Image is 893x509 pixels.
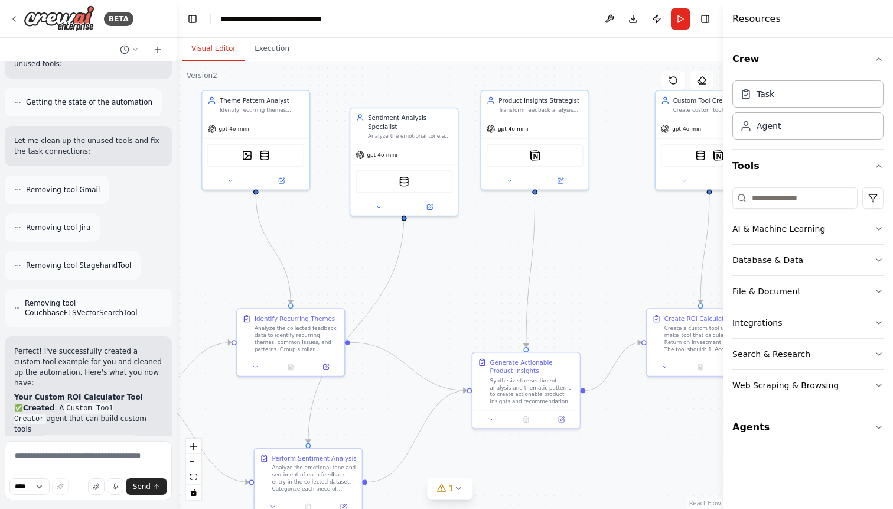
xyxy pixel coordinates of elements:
strong: Your Custom ROI Calculator Tool [14,393,143,401]
button: Send [126,478,167,495]
g: Edge from 694df7b2-cf6e-438e-9127-a7c118244ea9 to 761edad4-fedd-41de-9e69-968d243102ed [522,194,539,347]
div: Sentiment Analysis SpecialistAnalyze the emotional tone and sentiment of customer feedback, categ... [350,108,459,217]
div: Create a custom tool using make_tool that calculates Return on Investment (ROI). The tool should:... [664,325,749,352]
g: Edge from 991e2bfb-2c08-4cfd-90c4-6b41b537be12 to 87e0aca0-68f9-4fdf-a37a-2da04d469887 [141,390,249,486]
button: Open in side panel [710,176,759,186]
div: Analyze the collected feedback data to identify recurring themes, common issues, and patterns. Gr... [255,325,339,352]
g: Edge from 50af2242-8f80-4148-9efe-da2f02d9c7c2 to 87e0aca0-68f9-4fdf-a37a-2da04d469887 [304,212,408,443]
img: Notion [530,150,540,161]
g: Edge from c0c66d88-676e-425f-a885-22d92fea98c8 to 63868aa8-acc4-497f-bdb3-05bd11f7dc98 [696,194,714,303]
div: AI & Machine Learning [732,223,825,235]
button: Hide left sidebar [184,11,201,27]
button: toggle interactivity [186,485,201,500]
div: Create ROI Calculator Tool [664,315,744,323]
img: CouchbaseFTSVectorSearchTool [259,150,270,161]
button: Open in side panel [405,202,454,212]
div: BETA [104,12,133,26]
strong: Created [23,404,54,412]
button: Tools [732,150,884,183]
div: Synthesize the sentiment analysis and thematic patterns to create actionable product insights and... [490,377,575,405]
div: Database & Data [732,254,803,266]
button: Open in side panel [311,362,341,372]
img: WeaviateVectorSearchTool [399,176,409,187]
div: Analyze the emotional tone and sentiment of customer feedback, categorizing responses as positive... [368,133,452,140]
div: Identify Recurring ThemesAnalyze the collected feedback data to identify recurring themes, common... [236,308,346,377]
button: File & Document [732,276,884,307]
img: DallETool [242,150,253,161]
button: Open in side panel [257,176,306,186]
div: Product Insights Strategist [498,96,583,105]
p: ✅ : A agent that can build custom tools ✅ : that will generate the ROI calculation functionality ... [14,403,162,488]
div: Task [757,88,774,100]
button: No output available [682,362,719,372]
div: Identify Recurring Themes [255,315,335,323]
button: Hide right sidebar [697,11,713,27]
button: Execution [245,37,299,61]
p: Let me clean up the unused tools and fix the task connections: [14,135,162,157]
button: Integrations [732,307,884,338]
img: WeaviateVectorSearchTool [695,150,706,161]
button: zoom in [186,439,201,454]
img: Notion [713,150,723,161]
div: React Flow controls [186,439,201,500]
button: Open in side panel [536,176,585,186]
div: Search & Research [732,348,810,360]
g: Edge from d70690f1-d417-46e7-bed7-904df3f291c2 to 761edad4-fedd-41de-9e69-968d243102ed [350,338,467,395]
div: Analyze the emotional tone and sentiment of each feedback entry in the collected dataset. Categor... [272,465,357,492]
g: Edge from 773421a5-12c1-48c9-98cc-30ebe5f61ad0 to d70690f1-d417-46e7-bed7-904df3f291c2 [252,194,295,303]
nav: breadcrumb [220,13,353,25]
button: Agents [732,411,884,444]
button: Visual Editor [182,37,245,61]
button: Database & Data [732,245,884,275]
code: Create ROI Calculator Tool [14,435,135,456]
g: Edge from 991e2bfb-2c08-4cfd-90c4-6b41b537be12 to d70690f1-d417-46e7-bed7-904df3f291c2 [141,338,232,399]
div: Web Scraping & Browsing [732,380,839,391]
div: Theme Pattern Analyst [220,96,304,105]
div: Tools [732,183,884,411]
div: Crew [732,76,884,149]
div: Identify recurring themes, common issues, and patterns in customer feedback across all sources, g... [220,106,304,114]
g: Edge from 761edad4-fedd-41de-9e69-968d243102ed to 63868aa8-acc4-497f-bdb3-05bd11f7dc98 [585,338,641,395]
div: Sentiment Analysis Specialist [368,114,452,131]
a: React Flow attribution [689,500,721,507]
div: Custom Tool Creator [673,96,758,105]
img: Logo [24,5,94,32]
div: Perform Sentiment Analysis [272,454,357,463]
button: zoom out [186,454,201,469]
div: Generate Actionable Product Insights [490,358,575,375]
span: Removing tool CouchbaseFTSVectorSearchTool [25,299,162,317]
g: Edge from 87e0aca0-68f9-4fdf-a37a-2da04d469887 to 761edad4-fedd-41de-9e69-968d243102ed [367,386,467,487]
button: No output available [508,414,545,425]
button: Improve this prompt [52,478,69,495]
code: Custom Tool Creator [14,403,113,424]
button: No output available [272,362,309,372]
span: Removing tool Jira [26,223,90,232]
span: Removing tool StagehandTool [26,261,131,270]
button: fit view [186,469,201,485]
button: Search & Research [732,339,884,369]
div: Generate Actionable Product InsightsSynthesize the sentiment analysis and thematic patterns to cr... [472,352,581,429]
button: Crew [732,43,884,76]
h4: Resources [732,12,781,26]
button: Switch to previous chat [115,43,144,57]
button: Upload files [88,478,105,495]
div: Create ROI Calculator ToolCreate a custom tool using make_tool that calculates Return on Investme... [646,308,755,377]
div: Theme Pattern AnalystIdentify recurring themes, common issues, and patterns in customer feedback ... [201,90,311,190]
span: Getting the state of the automation [26,98,152,107]
button: 1 [428,478,473,500]
button: Web Scraping & Browsing [732,370,884,401]
div: Transform feedback analysis results into actionable product insights and recommendations, priorit... [498,106,583,114]
span: gpt-4o-mini [498,125,528,132]
div: Version 2 [187,71,217,80]
div: Agent [757,120,781,132]
div: Create custom tools using the make_tool function to extend automation capabilities with specializ... [673,106,758,114]
span: gpt-4o-mini [367,151,397,158]
button: AI & Machine Learning [732,213,884,244]
span: gpt-4o-mini [672,125,702,132]
button: Open in side panel [546,414,576,425]
div: File & Document [732,286,801,297]
button: Start a new chat [148,43,167,57]
div: Custom Tool CreatorCreate custom tools using the make_tool function to extend automation capabili... [655,90,764,190]
span: Removing tool Gmail [26,185,100,194]
strong: Task [23,436,41,444]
